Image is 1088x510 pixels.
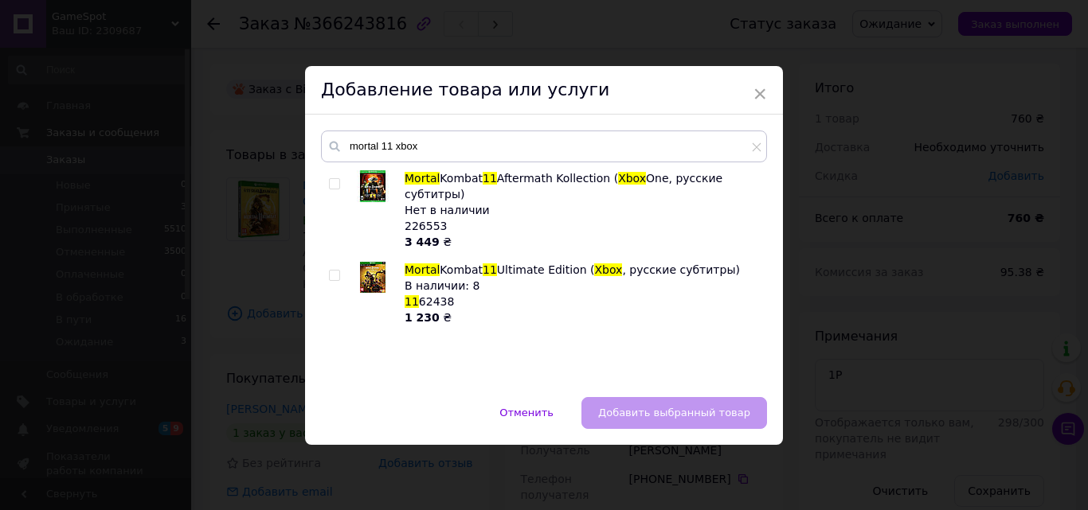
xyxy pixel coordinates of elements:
[405,311,440,324] b: 1 230
[622,263,740,276] span: , русские субтитры)
[405,310,758,325] div: ₴
[357,170,389,202] img: Mortal Kombat 11 Aftermath Kollection (Xbox One, русские субтитры)
[594,263,622,276] span: Xbox
[483,263,497,276] span: 11
[618,172,646,185] span: Xbox
[440,172,483,185] span: Kombat
[440,263,483,276] span: Kombat
[497,263,595,276] span: Ultimate Edition (
[360,262,385,293] img: Mortal Kombat 11 Ultimate Edition (Xbox, русские субтитры)
[753,80,767,107] span: ×
[405,263,440,276] span: Mortal
[405,236,440,248] b: 3 449
[405,172,440,185] span: Mortal
[405,220,447,232] span: 226553
[499,407,554,419] span: Отменить
[321,130,767,162] input: Поиск по товарам и услугам
[497,172,618,185] span: Aftermath Kollection (
[405,202,758,218] div: Нет в наличии
[405,234,758,250] div: ₴
[405,172,722,200] span: One, русские субтитры)
[405,295,419,308] span: 11
[483,172,497,185] span: 11
[405,278,758,294] div: В наличии: 8
[419,295,455,308] span: 62438
[305,66,783,115] div: Добавление товара или услуги
[483,397,570,429] button: Отменить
